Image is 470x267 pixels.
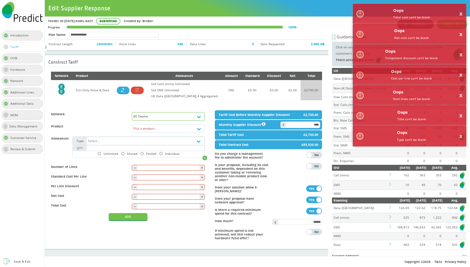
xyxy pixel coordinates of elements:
[10,67,29,73] div: Hardware
[134,175,136,179] div: -
[426,149,442,157] td: 0
[426,165,442,171] div: [DATE]
[219,112,290,118] div: Tariff Cost Before Monthly Supplier Discount
[133,126,157,130] div: Pick a product...
[311,41,325,47] span: 2,000 GB
[51,194,128,198] h4: Net Cost
[410,180,426,190] td: 49
[410,165,426,171] div: [DATE]
[434,260,442,264] a: T&Cs
[442,190,458,197] td: 0
[215,185,268,193] h4: Does your solution allow E-[PERSON_NAME]?
[332,157,388,164] td: Dir. Enquiries
[9,123,41,129] div: Data Management
[10,55,21,61] div: OOB
[302,142,318,148] div: £65,520.00
[332,142,388,150] td: Std. MMS
[151,87,218,93] div: Std SMS Unlimited
[288,24,297,30] div: 100 %
[397,116,426,122] p: Title can't be blank
[393,89,430,95] p: Oops
[245,73,260,79] div: Standard
[462,253,466,259] div: O2
[10,112,22,118] div: MDM
[133,114,204,118] div: EE Teams
[410,222,426,232] td: 146,833
[426,240,442,249] td: 518
[201,166,203,170] div: +
[134,204,136,207] div: -
[288,73,297,79] div: Net
[55,73,68,79] div: Network
[306,185,322,192] button: YesNo
[215,163,268,182] h4: Is your proposal, including its cost and benefits, dependent on this customer taking or renewing ...
[391,75,432,81] p: Cost per line can't be blank
[312,153,320,156] div: No
[201,185,203,189] div: +
[332,117,388,124] td: Biz. Rate Calls (mins)
[146,152,156,155] div: Pooled
[116,41,187,47] li: Voice Lines
[332,83,388,93] td: Non-UK Data ([GEOGRAPHIC_DATA])
[410,232,426,240] td: 0
[442,232,458,240] td: 0
[459,93,463,98] button: X
[332,213,388,222] td: Call (mins)
[332,93,388,101] td: Free Calls (mins)
[14,259,30,265] div: Save & Exit
[442,222,458,232] td: 125,903
[96,18,120,24] div: Submitted
[215,229,268,240] h4: If minimum spend is not achieved, will this reduce your hardware fund offer?
[459,73,463,77] button: X
[303,112,318,118] div: £2,730.00
[459,32,463,36] button: X
[332,171,388,180] td: Call (mins)
[201,205,203,208] div: +
[332,180,388,190] td: SMS
[306,208,322,214] button: YesNo
[394,180,410,190] td: 10
[10,32,32,38] div: Introduction
[442,180,458,190] td: 43
[385,55,438,61] p: Component discount can't be blank
[442,213,458,222] td: 906
[410,190,426,197] td: 0
[151,93,218,99] div: UK Data ([GEOGRAPHIC_DATA]) 4 Aggregated
[410,203,426,213] td: 122.62
[97,41,113,47] span: 24 months
[10,89,38,95] div: Additional Lines
[410,149,426,157] td: 0
[394,171,410,180] td: 162
[252,41,254,47] span: 0
[72,80,113,100] td: Sim Only Voice & Data
[48,41,116,47] li: Contract Length
[332,232,388,240] td: MMS
[308,187,316,190] div: Yes
[394,240,410,249] td: 463
[336,44,453,64] div: Click on any of the Predict logos to view a more thorough analysis of the customer's usage data
[48,60,78,64] h2: Construct Tariff
[48,18,397,24] div: Tender ID: [DATE]-X4ML-842T Created by: Broker
[151,73,218,79] div: Allowances
[165,152,180,155] div: Individual
[215,219,268,223] h4: How much?
[459,114,463,118] button: X
[332,240,388,249] td: Days
[393,14,430,20] p: Total cost can't be blank
[306,163,322,169] button: YesNo
[306,229,322,235] button: YesNo
[127,152,137,155] div: Shared
[10,135,40,141] div: Customer Service
[332,74,388,83] td: Data ([GEOGRAPHIC_DATA])
[134,184,136,188] div: -
[257,41,325,47] li: Data Requested
[394,35,429,41] p: Net cost can't be blank
[48,24,60,30] div: Progress
[134,165,136,169] div: -
[76,73,109,79] div: Product
[394,198,410,203] div: [DATE]
[426,198,442,203] div: [DATE]
[332,253,359,259] div: Current network
[201,176,203,179] div: +
[215,152,268,159] h4: Do you charge a management fee to administer the account?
